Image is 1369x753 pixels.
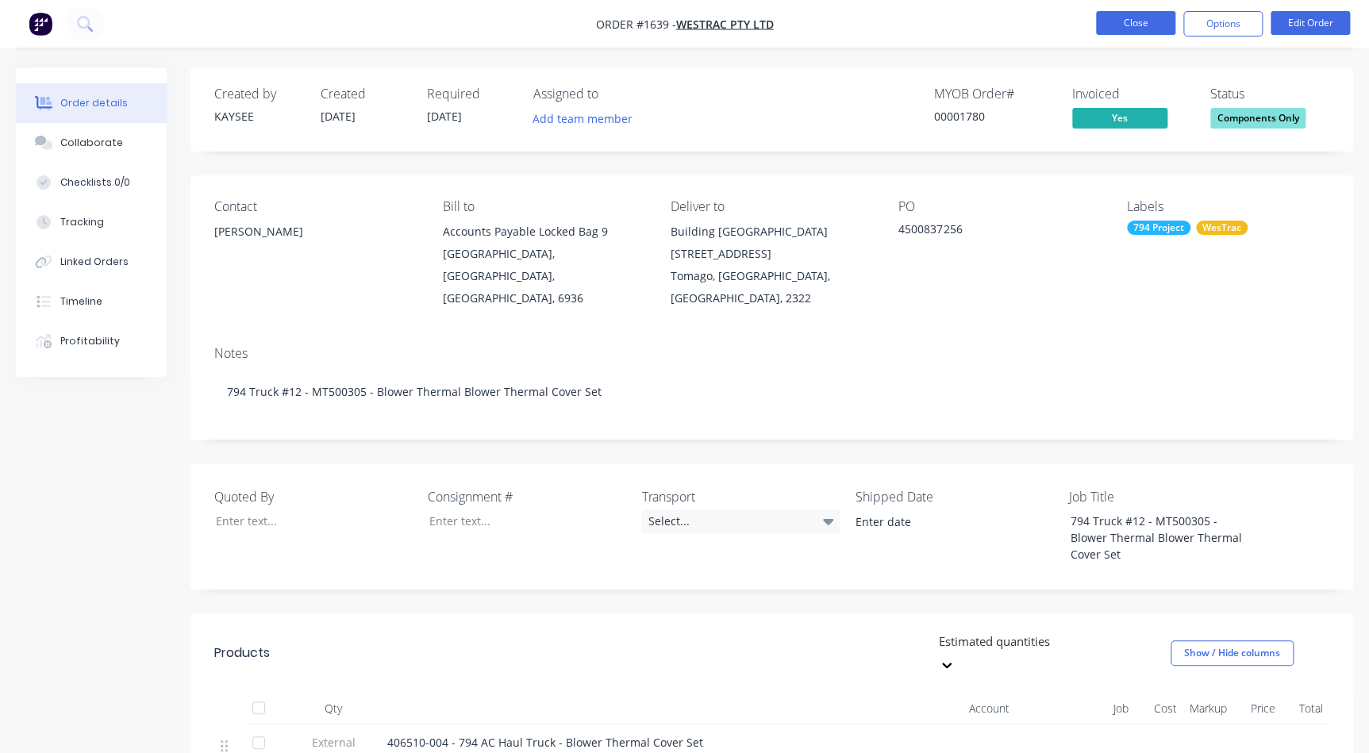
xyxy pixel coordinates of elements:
[292,734,375,751] span: External
[1135,693,1183,724] div: Cost
[442,243,644,309] div: [GEOGRAPHIC_DATA], [GEOGRAPHIC_DATA], [GEOGRAPHIC_DATA], 6936
[671,221,873,265] div: Building [GEOGRAPHIC_DATA][STREET_ADDRESS]
[214,367,1329,416] div: 794 Truck #12 - MT500305 - Blower Thermal Blower Thermal Cover Set
[1233,693,1282,724] div: Price
[533,86,692,102] div: Assigned to
[844,510,1042,534] input: Enter date
[286,693,381,724] div: Qty
[16,83,167,123] button: Order details
[214,199,417,214] div: Contact
[60,136,123,150] div: Collaborate
[16,123,167,163] button: Collaborate
[1281,693,1329,724] div: Total
[442,221,644,243] div: Accounts Payable Locked Bag 9
[1210,108,1306,132] button: Components Only
[671,221,873,309] div: Building [GEOGRAPHIC_DATA][STREET_ADDRESS]Tomago, [GEOGRAPHIC_DATA], [GEOGRAPHIC_DATA], 2322
[16,321,167,361] button: Profitability
[1072,108,1167,128] span: Yes
[60,96,128,110] div: Order details
[214,346,1329,361] div: Notes
[1271,11,1350,35] button: Edit Order
[29,12,52,36] img: Factory
[1196,221,1248,235] div: WesTrac
[596,17,676,32] span: Order #1639 -
[1183,693,1233,724] div: Markup
[525,108,641,129] button: Add team member
[934,86,1053,102] div: MYOB Order #
[641,509,840,533] div: Select...
[60,334,120,348] div: Profitability
[60,215,104,229] div: Tracking
[214,86,302,102] div: Created by
[214,644,270,663] div: Products
[16,202,167,242] button: Tracking
[442,199,644,214] div: Bill to
[676,17,774,32] a: WesTrac Pty Ltd
[1127,199,1329,214] div: Labels
[321,109,356,124] span: [DATE]
[898,221,1097,243] div: 4500837256
[16,242,167,282] button: Linked Orders
[321,86,408,102] div: Created
[857,693,1016,724] div: Account
[214,487,413,506] label: Quoted By
[427,86,514,102] div: Required
[671,265,873,309] div: Tomago, [GEOGRAPHIC_DATA], [GEOGRAPHIC_DATA], 2322
[214,221,417,243] div: [PERSON_NAME]
[214,108,302,125] div: KAYSEE
[16,163,167,202] button: Checklists 0/0
[934,108,1053,125] div: 00001780
[1072,86,1191,102] div: Invoiced
[1096,11,1175,35] button: Close
[16,282,167,321] button: Timeline
[1016,693,1135,724] div: Job
[533,108,641,129] button: Add team member
[1210,86,1329,102] div: Status
[428,487,626,506] label: Consignment #
[1171,640,1294,666] button: Show / Hide columns
[442,221,644,309] div: Accounts Payable Locked Bag 9[GEOGRAPHIC_DATA], [GEOGRAPHIC_DATA], [GEOGRAPHIC_DATA], 6936
[60,175,130,190] div: Checklists 0/0
[898,199,1101,214] div: PO
[1069,487,1267,506] label: Job Title
[427,109,462,124] span: [DATE]
[641,487,840,506] label: Transport
[671,199,873,214] div: Deliver to
[214,221,417,271] div: [PERSON_NAME]
[856,487,1054,506] label: Shipped Date
[1210,108,1306,128] span: Components Only
[1127,221,1190,235] div: 794 Project
[1183,11,1263,36] button: Options
[60,294,102,309] div: Timeline
[1057,509,1256,566] div: 794 Truck #12 - MT500305 - Blower Thermal Blower Thermal Cover Set
[60,255,129,269] div: Linked Orders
